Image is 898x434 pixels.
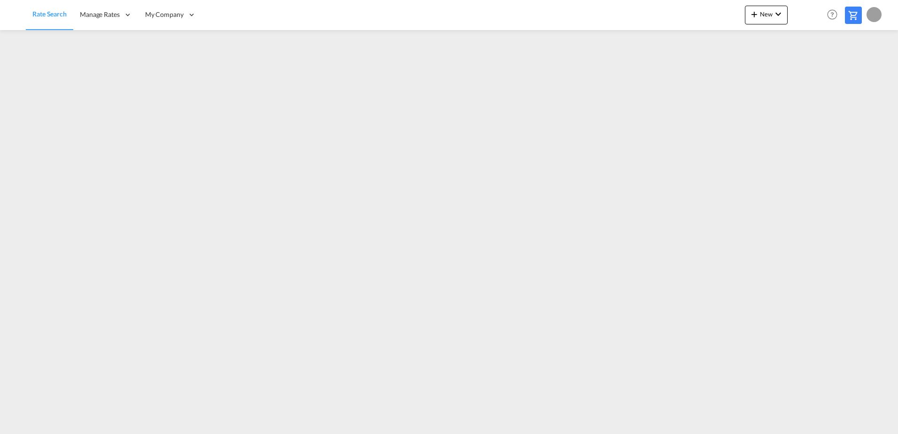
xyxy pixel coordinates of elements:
span: Rate Search [32,10,67,18]
md-icon: icon-plus 400-fg [749,8,760,20]
button: icon-plus 400-fgNewicon-chevron-down [745,6,788,24]
span: Manage Rates [80,10,120,19]
span: New [749,10,784,18]
span: My Company [145,10,184,19]
md-icon: icon-chevron-down [773,8,784,20]
span: Help [824,7,840,23]
div: Help [824,7,845,23]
